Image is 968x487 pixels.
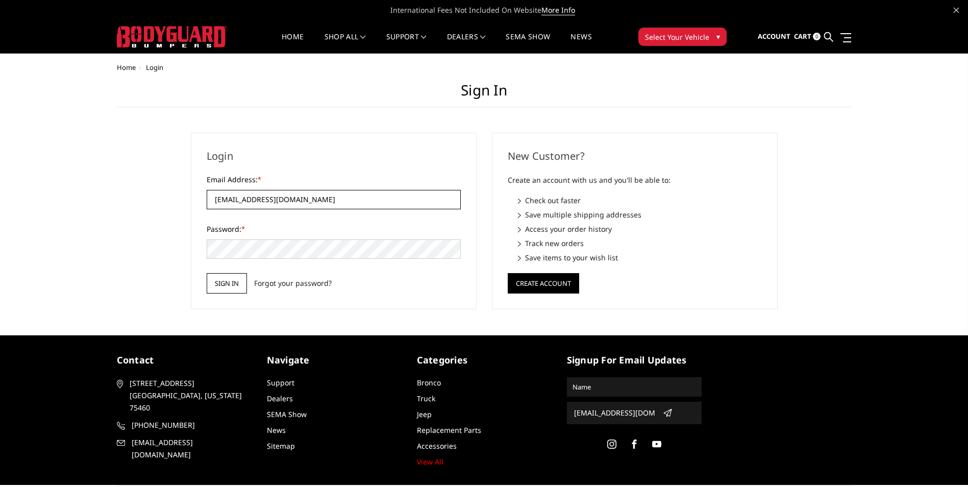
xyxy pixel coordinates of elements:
li: Track new orders [518,238,762,249]
span: Select Your Vehicle [645,32,709,42]
a: Home [282,33,304,53]
p: Create an account with us and you'll be able to: [508,174,762,186]
label: Password: [207,224,461,234]
a: Dealers [267,394,293,403]
input: Name [568,379,700,395]
a: Account [758,23,790,51]
span: 0 [813,33,821,40]
li: Check out faster [518,195,762,206]
a: Replacement Parts [417,425,481,435]
a: Jeep [417,409,432,419]
li: Save items to your wish list [518,252,762,263]
a: Cart 0 [794,23,821,51]
span: [PHONE_NUMBER] [132,419,250,431]
a: [PHONE_NUMBER] [117,419,252,431]
a: View All [417,457,443,467]
li: Access your order history [518,224,762,234]
h5: Navigate [267,353,402,367]
iframe: Chat Widget [917,438,968,487]
a: Support [386,33,427,53]
a: Accessories [417,441,457,451]
a: News [267,425,286,435]
button: Create Account [508,273,579,294]
span: [STREET_ADDRESS] [GEOGRAPHIC_DATA], [US_STATE] 75460 [130,377,248,414]
a: shop all [325,33,366,53]
a: SEMA Show [267,409,307,419]
span: [EMAIL_ADDRESS][DOMAIN_NAME] [132,436,250,461]
a: News [570,33,591,53]
h5: contact [117,353,252,367]
a: Bronco [417,378,441,387]
h5: signup for email updates [567,353,702,367]
h2: Login [207,149,461,164]
a: Dealers [447,33,486,53]
a: [EMAIL_ADDRESS][DOMAIN_NAME] [117,436,252,461]
li: Save multiple shipping addresses [518,209,762,220]
a: Truck [417,394,435,403]
a: Sitemap [267,441,295,451]
a: Home [117,63,136,72]
span: ▾ [716,31,720,42]
h5: Categories [417,353,552,367]
a: SEMA Show [506,33,550,53]
img: BODYGUARD BUMPERS [117,26,227,47]
span: Login [146,63,163,72]
button: Select Your Vehicle [638,28,727,46]
a: Create Account [508,277,579,287]
input: Sign in [207,273,247,294]
input: Email [570,405,659,421]
span: Cart [794,32,811,41]
a: Forgot your password? [254,278,332,288]
label: Email Address: [207,174,461,185]
a: Support [267,378,294,387]
h1: Sign in [117,82,852,107]
h2: New Customer? [508,149,762,164]
a: More Info [541,5,575,15]
span: Account [758,32,790,41]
